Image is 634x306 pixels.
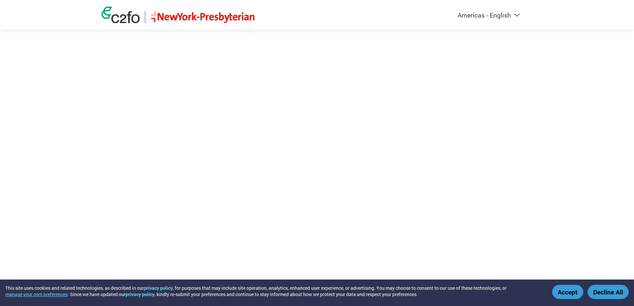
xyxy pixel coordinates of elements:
[5,285,542,297] div: This site uses cookies and related technologies, as described in our , for purposes that may incl...
[588,285,629,299] button: Decline All
[144,285,173,291] a: privacy policy
[101,7,140,23] img: c2fo logo
[552,285,583,299] button: Accept
[150,11,256,23] img: NewYork-Presbyterian
[5,291,68,297] button: manage your own preferences
[126,291,155,297] a: privacy policy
